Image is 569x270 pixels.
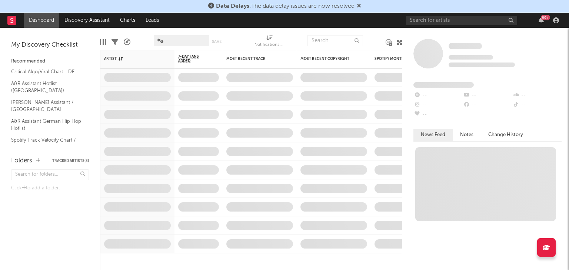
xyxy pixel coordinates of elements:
div: Recommended [11,57,89,66]
span: Tracking Since: [DATE] [449,55,493,60]
div: My Discovery Checklist [11,41,89,50]
span: Some Artist [449,43,482,49]
div: Notifications (Artist) [254,41,284,50]
span: Dismiss [357,3,361,9]
input: Search for folders... [11,169,89,180]
button: Save [212,40,222,44]
div: Most Recent Track [226,57,282,61]
div: -- [413,91,463,100]
div: Filters [112,31,118,53]
a: Critical Algo/Viral Chart - DE [11,68,81,76]
span: Fans Added by Platform [413,82,474,88]
div: Most Recent Copyright [300,57,356,61]
a: Spotify Track Velocity Chart / DE [11,136,81,151]
a: A&R Assistant German Hip Hop Hotlist [11,117,81,132]
button: Change History [481,129,530,141]
div: -- [512,91,562,100]
div: Artist [104,57,160,61]
button: News Feed [413,129,453,141]
div: A&R Pipeline [124,31,130,53]
div: Click to add a folder. [11,184,89,193]
button: Tracked Artists(3) [52,159,89,163]
input: Search... [307,35,363,46]
button: 99+ [539,17,544,23]
a: Discovery Assistant [59,13,115,28]
div: -- [463,100,512,110]
div: -- [413,100,463,110]
div: Folders [11,156,32,165]
div: Edit Columns [100,31,106,53]
a: Charts [115,13,140,28]
a: Dashboard [24,13,59,28]
span: 0 fans last week [449,63,515,67]
div: -- [413,110,463,119]
span: : The data delay issues are now resolved [216,3,355,9]
span: Data Delays [216,3,249,9]
button: Notes [453,129,481,141]
a: A&R Assistant Hotlist ([GEOGRAPHIC_DATA]) [11,80,81,95]
div: -- [463,91,512,100]
input: Search for artists [406,16,517,25]
div: Spotify Monthly Listeners [375,57,430,61]
a: Leads [140,13,164,28]
div: -- [512,100,562,110]
a: Some Artist [449,43,482,50]
div: Notifications (Artist) [254,31,284,53]
a: [PERSON_NAME] Assistant / [GEOGRAPHIC_DATA] [11,98,81,114]
div: 99 + [541,15,550,20]
span: 7-Day Fans Added [178,54,208,63]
